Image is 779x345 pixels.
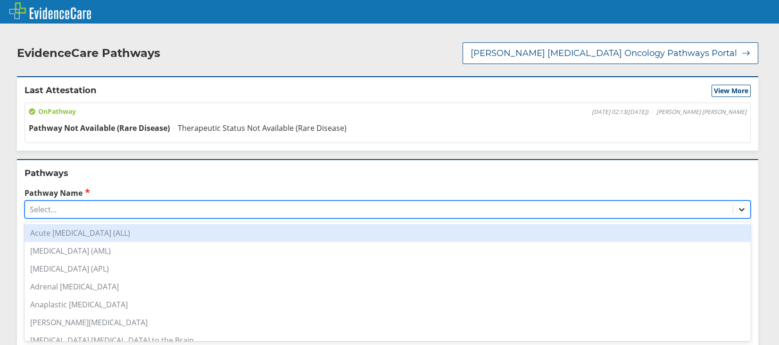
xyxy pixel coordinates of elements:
div: [PERSON_NAME][MEDICAL_DATA] [25,313,751,331]
div: [MEDICAL_DATA] (APL) [25,260,751,278]
span: [DATE] 02:13 ( [DATE] ) [592,108,648,116]
div: Select... [30,204,57,215]
div: Acute [MEDICAL_DATA] (ALL) [25,224,751,242]
div: Anaplastic [MEDICAL_DATA] [25,296,751,313]
div: [MEDICAL_DATA] (AML) [25,242,751,260]
div: Adrenal [MEDICAL_DATA] [25,278,751,296]
img: EvidenceCare [9,2,91,19]
button: View More [712,85,751,97]
h2: Pathways [25,168,751,179]
h2: Last Attestation [25,85,96,97]
h2: EvidenceCare Pathways [17,46,160,60]
span: Pathway Not Available (Rare Disease) [29,123,170,133]
span: [PERSON_NAME] [PERSON_NAME] [656,108,746,116]
span: [PERSON_NAME] [MEDICAL_DATA] Oncology Pathways Portal [471,48,737,59]
label: Pathway Name [25,187,751,198]
span: Therapeutic Status Not Available (Rare Disease) [178,123,347,133]
button: [PERSON_NAME] [MEDICAL_DATA] Oncology Pathways Portal [463,42,758,64]
span: View More [714,86,748,96]
span: On Pathway [29,107,76,116]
